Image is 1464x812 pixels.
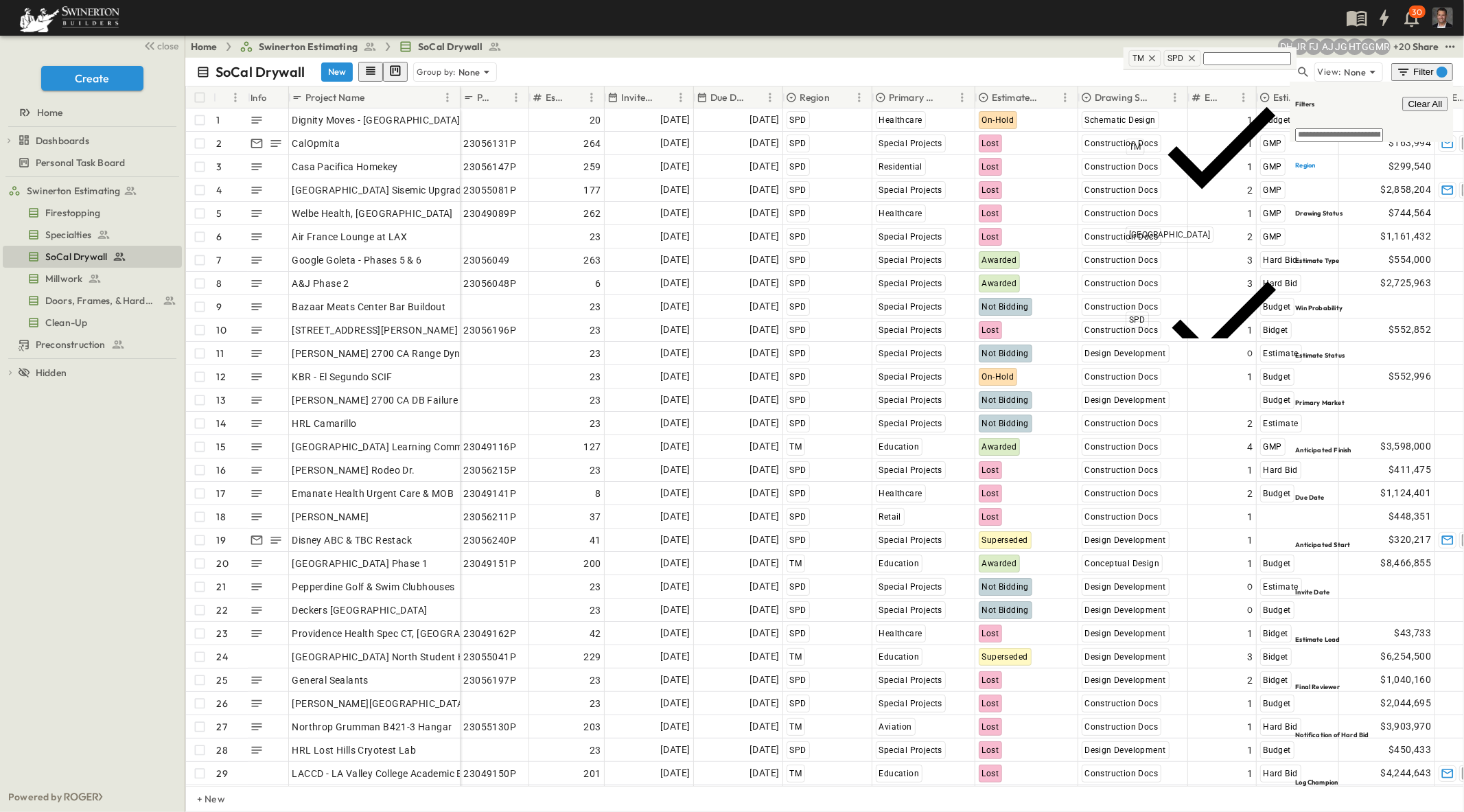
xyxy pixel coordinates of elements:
[1347,38,1363,55] div: Haaris Tahmas (haaris.tahmas@swinerton.com)
[3,312,182,334] div: Clean-Uptest
[747,90,762,105] button: Sort
[1264,395,1291,405] span: Budget
[191,40,510,54] nav: breadcrumbs
[358,62,408,82] div: table view
[45,228,91,242] span: Specialties
[1192,344,1253,363] div: 0
[45,250,107,264] span: SoCal Drywall
[790,489,806,498] span: SPD
[660,509,690,524] span: [DATE]
[660,345,690,361] span: [DATE]
[982,489,999,498] span: Lost
[660,112,690,128] span: [DATE]
[36,156,125,170] span: Personal Task Board
[1278,38,1294,55] div: Daryll Hayward (daryll.hayward@swinerton.com)
[3,269,179,288] a: Millwork
[3,268,182,290] div: Millworktest
[879,162,922,172] span: Residential
[546,91,566,104] p: Estimate Number
[982,279,1017,288] span: Awarded
[399,40,502,54] a: SoCal Drywall
[879,279,942,288] span: Special Projects
[660,369,690,384] span: [DATE]
[658,90,673,105] button: Sort
[1439,80,1445,94] h6: 1
[660,135,690,151] span: [DATE]
[1130,229,1211,240] span: [GEOGRAPHIC_DATA]
[1296,161,1316,170] h6: Region
[982,302,1029,312] span: Not Bidding
[750,485,779,501] span: [DATE]
[464,463,517,477] span: 23056215P
[217,370,226,384] p: 12
[383,62,408,82] button: kanban view
[982,185,999,195] span: Lost
[982,162,999,172] span: Lost
[292,113,537,127] span: Dignity Moves - [GEOGRAPHIC_DATA][PERSON_NAME]
[3,334,182,356] div: Preconstructiontest
[41,66,143,91] button: Create
[217,393,226,407] p: 13
[750,112,779,128] span: [DATE]
[8,181,179,200] a: Swinerton Estimating
[750,275,779,291] span: [DATE]
[750,392,779,408] span: [DATE]
[879,232,942,242] span: Special Projects
[982,139,999,148] span: Lost
[939,90,954,105] button: Sort
[568,90,583,105] button: Sort
[227,89,244,106] button: Menu
[464,137,517,150] span: 23056131P
[3,103,179,122] a: Home
[1057,89,1073,106] button: Menu
[590,347,601,360] span: 23
[458,65,480,79] p: None
[879,442,920,452] span: Education
[583,253,601,267] span: 263
[583,89,600,106] button: Menu
[790,349,806,358] span: SPD
[1085,395,1166,405] span: Design Development
[800,91,830,104] p: Region
[1345,65,1367,79] p: None
[464,487,517,500] span: 23049141P
[982,115,1014,125] span: On-Hold
[1374,38,1391,55] div: Meghana Raj (meghana.raj@swinerton.com)
[1296,256,1340,265] h6: Estimate Type
[217,277,222,290] p: 8
[217,463,226,477] p: 16
[1296,351,1345,360] h6: Estimate Status
[439,89,456,106] button: Menu
[3,247,179,266] a: SoCal Drywall
[367,90,382,105] button: Sort
[660,182,690,198] span: [DATE]
[217,230,222,244] p: 6
[879,419,942,428] span: Special Projects
[1085,115,1156,125] span: Schematic Design
[790,442,802,452] span: TM
[217,440,226,454] p: 15
[982,465,999,475] span: Lost
[37,106,63,119] span: Home
[16,3,122,32] img: 6c363589ada0b36f064d841b69d3a419a338230e66bb0a533688fa5cc3e9e735.png
[1264,372,1291,382] span: Budget
[464,160,517,174] span: 23056147P
[3,291,179,310] a: Doors, Frames, & Hardware
[217,323,226,337] p: 10
[982,419,1029,428] span: Not Bidding
[879,209,922,218] span: Healthcare
[1247,417,1253,430] span: 2
[1393,40,1407,54] p: + 20
[1130,141,1141,152] span: TM
[464,510,517,524] span: 23056211P
[217,487,225,500] p: 17
[750,182,779,198] span: [DATE]
[982,209,999,218] span: Lost
[358,62,383,82] button: row view
[292,300,446,314] span: Bazaar Meats Center Bar Buildout
[750,205,779,221] span: [DATE]
[292,510,369,524] span: [PERSON_NAME]
[1432,8,1453,28] img: Profile Picture
[790,372,806,382] span: SPD
[1085,162,1159,172] span: Construction Docs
